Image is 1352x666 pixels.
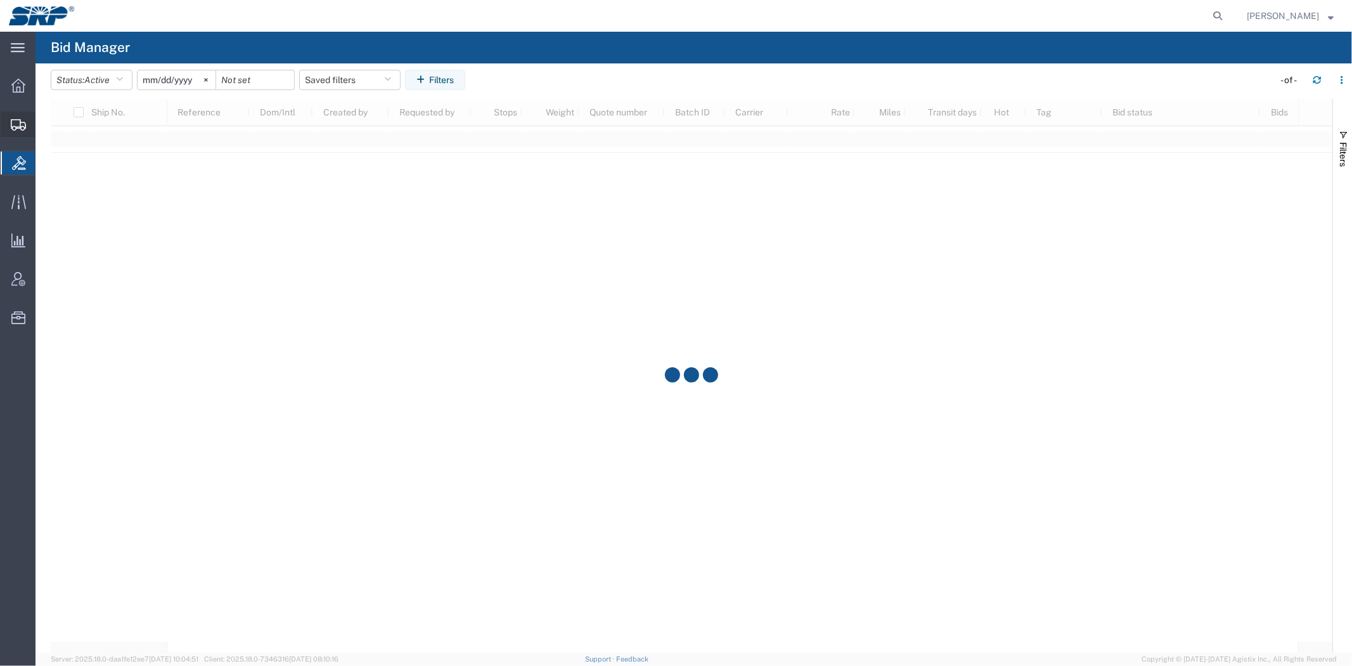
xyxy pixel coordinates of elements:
span: [DATE] 10:04:51 [149,655,198,663]
button: Status:Active [51,70,132,90]
span: Active [84,75,110,85]
input: Not set [216,70,294,89]
a: Support [585,655,617,663]
h4: Bid Manager [51,32,130,63]
a: Feedback [616,655,648,663]
input: Not set [138,70,216,89]
div: - of - [1280,74,1303,87]
span: [DATE] 08:10:16 [289,655,338,663]
span: Marissa Camacho [1247,9,1319,23]
img: logo [9,6,74,25]
span: Filters [1338,142,1348,167]
span: Server: 2025.18.0-daa1fe12ee7 [51,655,198,663]
button: Filters [405,70,465,90]
button: Saved filters [299,70,401,90]
span: Client: 2025.18.0-7346316 [204,655,338,663]
button: [PERSON_NAME] [1246,8,1334,23]
span: Copyright © [DATE]-[DATE] Agistix Inc., All Rights Reserved [1142,654,1337,665]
